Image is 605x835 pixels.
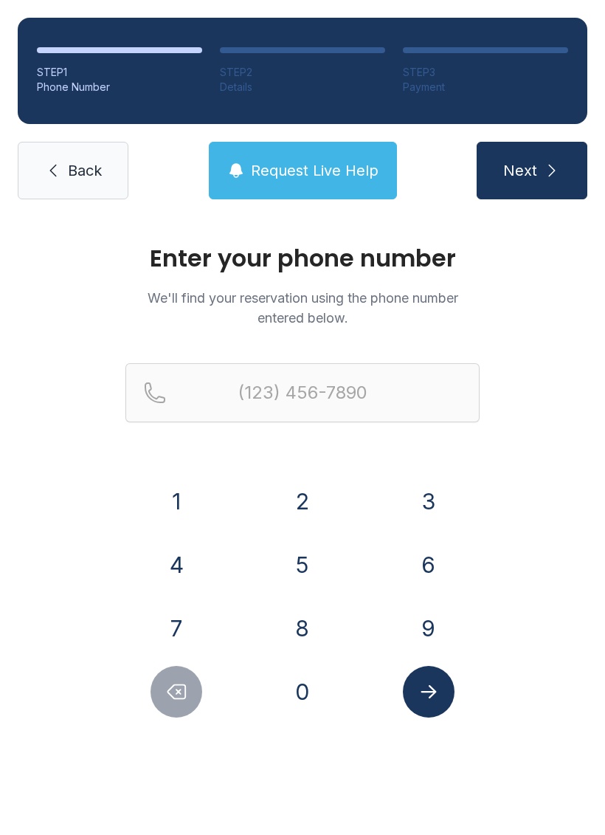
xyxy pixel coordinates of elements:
[37,80,202,95] div: Phone Number
[68,160,102,181] span: Back
[403,80,568,95] div: Payment
[251,160,378,181] span: Request Live Help
[151,602,202,654] button: 7
[403,475,454,527] button: 3
[277,666,328,718] button: 0
[277,475,328,527] button: 2
[503,160,537,181] span: Next
[220,80,385,95] div: Details
[125,288,480,328] p: We'll find your reservation using the phone number entered below.
[125,247,480,270] h1: Enter your phone number
[403,602,454,654] button: 9
[220,65,385,80] div: STEP 2
[37,65,202,80] div: STEP 1
[277,539,328,591] button: 5
[403,666,454,718] button: Submit lookup form
[277,602,328,654] button: 8
[125,363,480,422] input: Reservation phone number
[403,539,454,591] button: 6
[403,65,568,80] div: STEP 3
[151,666,202,718] button: Delete number
[151,539,202,591] button: 4
[151,475,202,527] button: 1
